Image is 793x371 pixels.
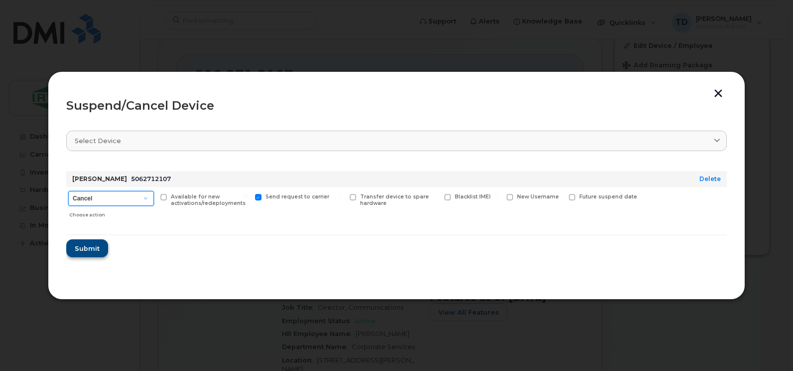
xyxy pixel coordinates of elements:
input: Blacklist IMEI [432,194,437,199]
span: Blacklist IMEI [455,193,491,200]
input: New Username [495,194,500,199]
span: Transfer device to spare hardware [360,193,429,206]
div: Choose action [69,207,154,219]
span: 5062712107 [131,175,171,183]
span: Send request to carrier [265,193,329,200]
a: Delete [699,175,721,183]
input: Future suspend date [557,194,562,199]
span: Future suspend date [579,193,637,200]
input: Available for new activations/redeployments [148,194,153,199]
div: Suspend/Cancel Device [66,100,727,112]
input: Send request to carrier [243,194,248,199]
input: Transfer device to spare hardware [338,194,343,199]
span: New Username [517,193,559,200]
span: Available for new activations/redeployments [171,193,246,206]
